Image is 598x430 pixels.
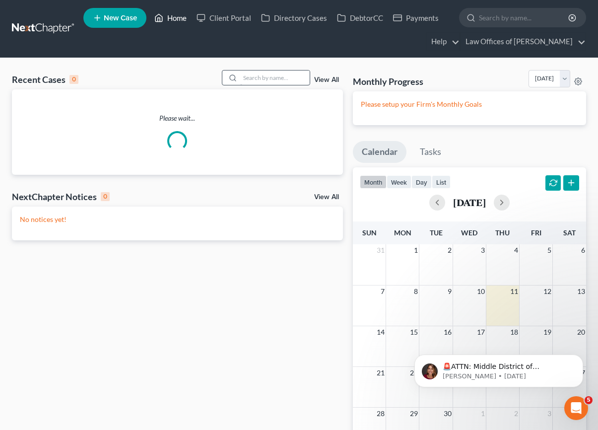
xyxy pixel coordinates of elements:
h2: [DATE] [453,197,486,208]
span: 3 [546,408,552,420]
button: list [432,175,451,189]
span: 9 [447,286,453,297]
a: DebtorCC [332,9,388,27]
p: Please setup your Firm's Monthly Goals [361,99,578,109]
span: 5 [546,244,552,256]
span: 16 [443,326,453,338]
a: View All [314,194,339,201]
span: 30 [443,408,453,420]
span: 13 [576,286,586,297]
span: 1 [480,408,486,420]
a: Calendar [353,141,406,163]
span: 7 [380,286,386,297]
input: Search by name... [240,71,310,85]
span: Sat [563,228,576,237]
span: Thu [495,228,510,237]
span: 28 [376,408,386,420]
span: 29 [409,408,419,420]
div: NextChapter Notices [12,191,110,203]
span: 3 [480,244,486,256]
a: Help [426,33,460,51]
span: Fri [531,228,541,237]
span: 31 [376,244,386,256]
button: day [411,175,432,189]
div: Recent Cases [12,73,78,85]
a: Directory Cases [256,9,332,27]
span: 11 [509,286,519,297]
p: Please wait... [12,113,343,123]
span: 8 [413,286,419,297]
span: 12 [542,286,552,297]
span: 18 [509,326,519,338]
iframe: Intercom live chat [564,396,588,420]
span: 1 [413,244,419,256]
span: 20 [576,326,586,338]
span: Sun [362,228,377,237]
a: Client Portal [192,9,256,27]
span: 14 [376,326,386,338]
span: Mon [394,228,411,237]
span: New Case [104,14,137,22]
div: 0 [69,75,78,84]
p: No notices yet! [20,215,335,224]
a: Law Offices of [PERSON_NAME] [461,33,586,51]
span: 5 [585,396,593,404]
span: 4 [513,244,519,256]
a: Home [149,9,192,27]
span: Wed [461,228,477,237]
iframe: Intercom notifications message [399,334,598,403]
h3: Monthly Progress [353,75,423,87]
span: 19 [542,326,552,338]
button: month [360,175,387,189]
span: 10 [476,286,486,297]
span: Tue [430,228,443,237]
div: 0 [101,192,110,201]
span: 6 [580,244,586,256]
input: Search by name... [479,8,570,27]
span: 2 [513,408,519,420]
a: Payments [388,9,444,27]
span: 17 [476,326,486,338]
a: Tasks [411,141,450,163]
button: week [387,175,411,189]
span: 21 [376,367,386,379]
a: View All [314,76,339,83]
span: 15 [409,326,419,338]
span: 2 [447,244,453,256]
